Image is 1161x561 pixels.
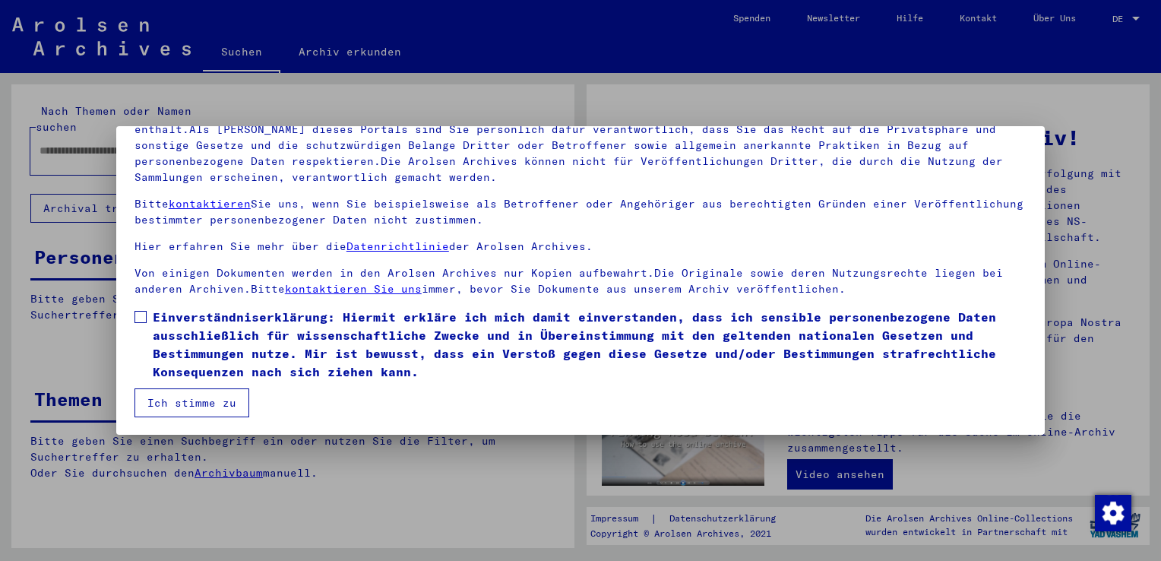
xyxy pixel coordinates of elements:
[346,239,449,253] a: Datenrichtlinie
[134,106,1027,185] p: Bitte beachten Sie, dass dieses Portal über NS - Verfolgte sensible Daten zu identifizierten oder...
[153,308,1027,381] span: Einverständniserklärung: Hiermit erkläre ich mich damit einverstanden, dass ich sensible personen...
[134,239,1027,255] p: Hier erfahren Sie mehr über die der Arolsen Archives.
[134,196,1027,228] p: Bitte Sie uns, wenn Sie beispielsweise als Betroffener oder Angehöriger aus berechtigten Gründen ...
[285,282,422,296] a: kontaktieren Sie uns
[1095,495,1131,531] img: Zustimmung ändern
[134,388,249,417] button: Ich stimme zu
[134,265,1027,297] p: Von einigen Dokumenten werden in den Arolsen Archives nur Kopien aufbewahrt.Die Originale sowie d...
[169,197,251,211] a: kontaktieren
